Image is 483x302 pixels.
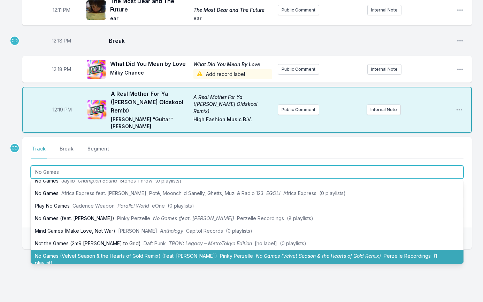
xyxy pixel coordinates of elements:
[86,145,110,158] button: Segment
[120,178,152,184] span: Stones Throw
[72,203,115,209] span: Cadence Weapon
[193,7,273,14] span: The Most Dear and The Future
[319,190,346,196] span: (0 playlists)
[160,228,183,234] span: Anthology
[110,69,189,79] span: Milky Chance
[31,145,47,158] button: Track
[193,116,272,130] span: High Fashion Music B.V.
[367,64,401,75] button: Internal Note
[109,37,451,45] span: Break
[87,100,107,119] img: A Real Mother For Ya (Ben Liebrand Oldskool Remix)
[86,60,106,79] img: What Did You Mean By Love
[186,228,223,234] span: Capitol Records
[457,7,463,14] button: Open playlist item options
[226,228,252,234] span: (0 playlists)
[61,190,263,196] span: Africa Express feat. [PERSON_NAME], Poté, Moonchild Sanelly, Ghetts, Muzi & Radio 123
[61,178,75,184] span: Jaylib
[31,212,463,225] li: No Games (feat. [PERSON_NAME])
[193,15,273,23] span: ear
[193,69,273,79] span: Add record label
[278,5,319,15] button: Public Comment
[168,203,194,209] span: (0 playlists)
[117,215,150,221] span: Pinky Perzelle
[31,175,463,187] li: No Games
[155,178,182,184] span: (0 playlists)
[31,237,463,250] li: Not the Games (2m9 [PERSON_NAME] to Grid)
[457,66,463,73] button: Open playlist item options
[287,215,313,221] span: (8 playlists)
[111,90,189,115] span: A Real Mother For Ya ([PERSON_NAME] Oldskool Remix)
[86,0,106,20] img: The Most Dear and The Future
[110,60,189,68] span: What Did You Mean by Love
[10,36,20,46] p: Chris Douridas
[110,15,189,23] span: ear
[118,228,157,234] span: [PERSON_NAME]
[144,240,166,246] span: Daft Punk
[152,203,165,209] span: eOne
[384,253,431,259] span: Perzelle Recordings
[256,253,381,259] span: No Games (Velvet Season & the Hearts of Gold Remix)
[193,61,273,68] span: What Did You Mean By Love
[367,104,401,115] button: Internal Note
[457,37,463,44] button: Open playlist item options
[283,190,316,196] span: Africa Express
[266,190,281,196] span: EGOLI
[10,143,20,153] p: Chris Douridas
[456,106,463,113] button: Open playlist item options
[31,187,463,200] li: No Games
[153,215,234,221] span: No Games (feat. [PERSON_NAME])
[278,104,319,115] button: Public Comment
[31,225,463,237] li: Mind Games (Make Love, Not War)
[280,240,306,246] span: (0 playlists)
[53,7,70,14] span: Timestamp
[367,5,401,15] button: Internal Note
[169,240,252,246] span: TRON: Legacy – MetroTokyo Edition
[31,165,463,179] input: Track Title
[52,66,71,73] span: Timestamp
[31,250,463,269] li: No Games (Velvet Season & the Hearts of Gold Remix) (Feat. [PERSON_NAME])
[193,94,272,115] span: A Real Mother For Ya ([PERSON_NAME] Oldskool Remix)
[53,106,72,113] span: Timestamp
[220,253,253,259] span: Pinky Perzelle
[58,145,75,158] button: Break
[52,37,71,44] span: Timestamp
[278,64,319,75] button: Public Comment
[78,178,117,184] span: Champion Sound
[237,215,284,221] span: Perzelle Recordings
[117,203,149,209] span: Parallel World
[31,200,463,212] li: Play No Games
[111,116,189,130] span: [PERSON_NAME] “Guitar” [PERSON_NAME]
[255,240,277,246] span: [no label]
